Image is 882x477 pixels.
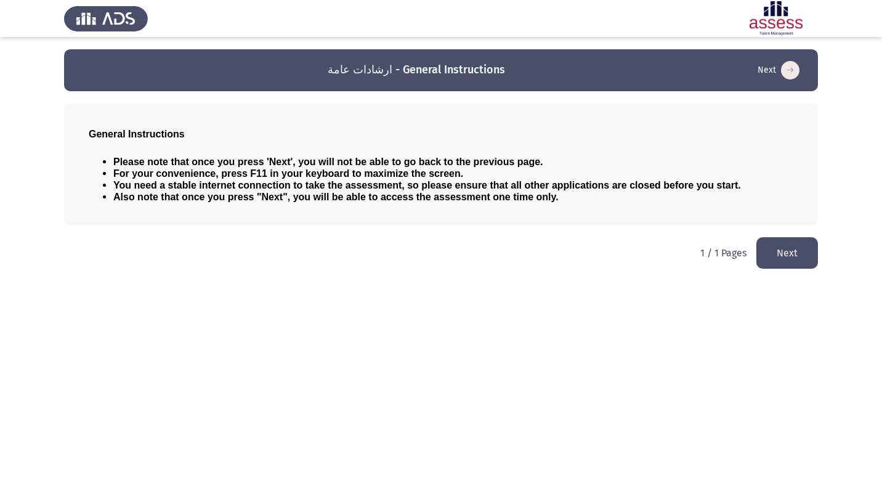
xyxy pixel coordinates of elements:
[734,1,818,36] img: Assessment logo of ASSESS Employability - EBI
[89,129,185,139] span: General Instructions
[754,60,803,80] button: load next page
[756,237,818,269] button: load next page
[64,1,148,36] img: Assess Talent Management logo
[700,247,746,259] p: 1 / 1 Pages
[113,180,741,190] span: You need a stable internet connection to take the assessment, so please ensure that all other app...
[113,192,559,202] span: Also note that once you press "Next", you will be able to access the assessment one time only.
[113,168,463,179] span: For your convenience, press F11 in your keyboard to maximize the screen.
[328,62,505,78] h3: ارشادات عامة - General Instructions
[113,157,543,167] span: Please note that once you press 'Next', you will not be able to go back to the previous page.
